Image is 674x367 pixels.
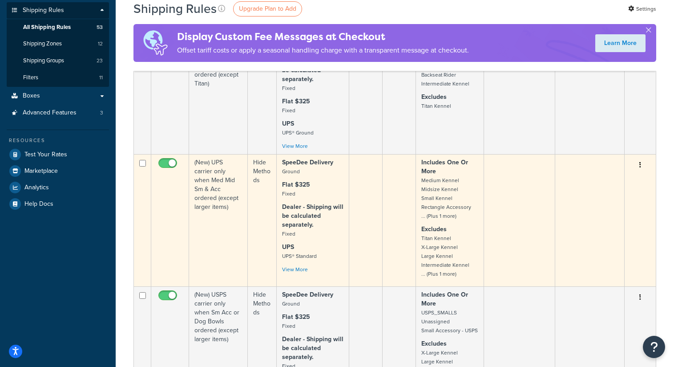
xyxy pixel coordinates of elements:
small: Ground [282,167,300,175]
li: Filters [7,69,109,86]
a: Filters 11 [7,69,109,86]
span: Upgrade Plan to Add [239,4,296,13]
span: Test Your Rates [24,151,67,159]
small: Fixed [282,84,295,92]
strong: Includes One Or More [421,158,468,176]
span: 3 [100,109,103,117]
span: 11 [99,74,103,82]
a: Learn More [595,34,646,52]
p: Offset tariff costs or apply a seasonal handling charge with a transparent message at checkout. [177,44,469,57]
img: duties-banner-06bc72dcb5fe05cb3f9472aba00be2ae8eb53ab6f0d8bb03d382ba314ac3c341.png [133,24,177,62]
li: Shipping Rules [7,2,109,87]
span: Boxes [23,92,40,100]
a: Shipping Zones 12 [7,36,109,52]
strong: Includes One Or More [421,290,468,308]
a: Boxes [7,88,109,104]
strong: UPS [282,119,294,128]
span: All Shipping Rules [23,24,71,31]
td: (New) FedEx carrier only when XL Lrg Int & BackSeat ordered (except Titan) [189,31,248,154]
li: Shipping Zones [7,36,109,52]
a: Marketplace [7,163,109,179]
strong: Flat $325 [282,180,310,189]
strong: Dealer - Shipping will be calculated separately. [282,202,343,229]
li: Shipping Groups [7,53,109,69]
td: Hide Methods [248,31,277,154]
a: Analytics [7,179,109,196]
small: UPS® Standard [282,252,317,260]
span: Advanced Features [23,109,77,117]
strong: Flat $325 [282,97,310,106]
a: All Shipping Rules 53 [7,19,109,36]
small: Titan Kennel [421,102,451,110]
div: Resources [7,137,109,144]
strong: UPS [282,242,294,252]
span: Marketplace [24,167,58,175]
li: All Shipping Rules [7,19,109,36]
small: Fixed [282,190,295,198]
button: Open Resource Center [643,336,665,358]
a: View More [282,142,308,150]
span: Filters [23,74,38,82]
td: Hide Methods [248,154,277,286]
span: Shipping Groups [23,57,64,65]
span: Shipping Rules [23,7,64,14]
small: Fixed [282,106,295,114]
small: Fixed [282,322,295,330]
span: Shipping Zones [23,40,62,48]
a: Advanced Features 3 [7,105,109,121]
a: Test Your Rates [7,147,109,163]
strong: Excludes [421,339,447,348]
small: Fixed [282,230,295,238]
small: UPS® Ground [282,129,314,137]
span: Analytics [24,184,49,192]
small: USPS_SMALLS Unassigned Small Accessory - USPS [421,309,478,334]
span: 12 [98,40,103,48]
small: Titan Kennel X-Large Kennel Large Kennel Intermediate Kennel ... (Plus 1 more) [421,234,469,278]
a: Shipping Rules [7,2,109,19]
small: Ground [282,300,300,308]
span: 53 [97,24,103,31]
a: Shipping Groups 23 [7,53,109,69]
a: View More [282,265,308,273]
strong: SpeeDee Delivery [282,158,333,167]
h4: Display Custom Fee Messages at Checkout [177,29,469,44]
a: Upgrade Plan to Add [233,1,302,16]
a: Help Docs [7,196,109,212]
a: Settings [628,3,656,15]
li: Advanced Features [7,105,109,121]
small: Medium Kennel Midsize Kennel Small Kennel Rectangle Accessory ... (Plus 1 more) [421,176,471,220]
span: 23 [97,57,103,65]
strong: Dealer - Shipping will be calculated separately. [282,334,343,362]
strong: Excludes [421,92,447,102]
strong: Flat $325 [282,312,310,322]
strong: SpeeDee Delivery [282,290,333,299]
span: Help Docs [24,200,53,208]
td: (New) UPS carrier only when Med Mid Sm & Acc ordered (except larger items) [189,154,248,286]
strong: Excludes [421,224,447,234]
